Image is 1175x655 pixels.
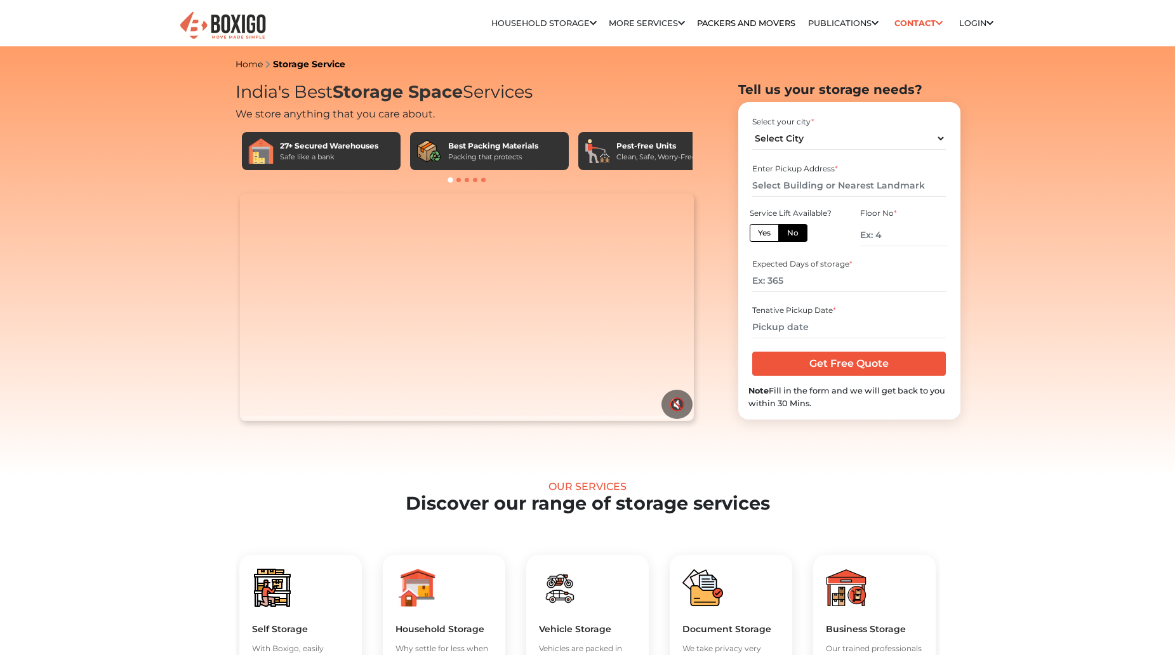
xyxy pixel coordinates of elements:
video: Your browser does not support the video tag. [240,194,694,421]
img: Best Packing Materials [416,138,442,164]
a: Household Storage [491,18,597,28]
img: boxigo_packers_and_movers_huge_savings [395,567,436,608]
div: Safe like a bank [280,152,378,162]
label: Yes [750,224,779,242]
img: boxigo_packers_and_movers_huge_savings [252,567,293,608]
input: Pickup date [752,316,946,338]
span: Storage Space [333,81,463,102]
h5: Business Storage [826,623,923,635]
input: Ex: 365 [752,270,946,292]
h5: Document Storage [682,623,780,635]
div: Best Packing Materials [448,140,538,152]
a: Storage Service [273,58,345,70]
div: Tenative Pickup Date [752,305,946,316]
a: Publications [808,18,879,28]
img: boxigo_packers_and_movers_huge_savings [539,567,580,608]
span: We store anything that you care about. [236,108,435,120]
label: No [778,224,807,242]
h2: Tell us your storage needs? [738,82,960,97]
button: 🔇 [661,390,693,419]
div: Service Lift Available? [750,208,837,219]
div: Expected Days of storage [752,258,946,270]
h5: Household Storage [395,623,493,635]
input: Get Free Quote [752,352,946,376]
a: Home [236,58,263,70]
div: Pest-free Units [616,140,696,152]
img: 27+ Secured Warehouses [248,138,274,164]
div: Packing that protects [448,152,538,162]
div: Our Services [47,480,1128,493]
input: Select Building or Nearest Landmark [752,175,946,197]
img: Boxigo [178,10,267,41]
h5: Self Storage [252,623,349,635]
div: Select your city [752,116,946,128]
h5: Vehicle Storage [539,623,636,635]
img: Pest-free Units [585,138,610,164]
div: 27+ Secured Warehouses [280,140,378,152]
div: Fill in the form and we will get back to you within 30 Mins. [748,385,950,409]
a: Contact [891,13,947,33]
input: Ex: 4 [860,224,948,246]
img: boxigo_packers_and_movers_huge_savings [826,567,866,608]
a: Packers and Movers [697,18,795,28]
h1: India's Best Services [236,82,699,103]
div: Enter Pickup Address [752,163,946,175]
b: Note [748,386,769,395]
div: Floor No [860,208,948,219]
img: boxigo_packers_and_movers_huge_savings [682,567,723,608]
div: Clean, Safe, Worry-Free [616,152,696,162]
a: Login [959,18,993,28]
a: More services [609,18,685,28]
h2: Discover our range of storage services [47,493,1128,515]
